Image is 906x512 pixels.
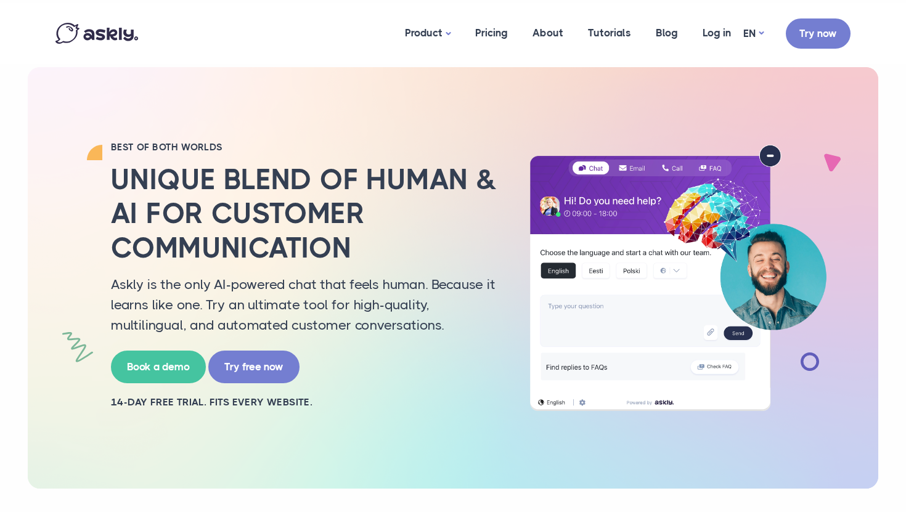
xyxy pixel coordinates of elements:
[111,396,499,409] h2: 14-day free trial. Fits every website.
[393,3,463,64] a: Product
[520,3,576,63] a: About
[55,23,138,44] img: Askly
[576,3,643,63] a: Tutorials
[208,351,300,383] a: Try free now
[743,25,764,43] a: EN
[518,145,838,411] img: AI multilingual chat
[463,3,520,63] a: Pricing
[786,18,851,49] a: Try now
[643,3,690,63] a: Blog
[111,274,499,335] p: Askly is the only AI-powered chat that feels human. Because it learns like one. Try an ultimate t...
[690,3,743,63] a: Log in
[111,141,499,153] h2: BEST OF BOTH WORLDS
[111,163,499,265] h2: Unique blend of human & AI for customer communication
[111,351,206,383] a: Book a demo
